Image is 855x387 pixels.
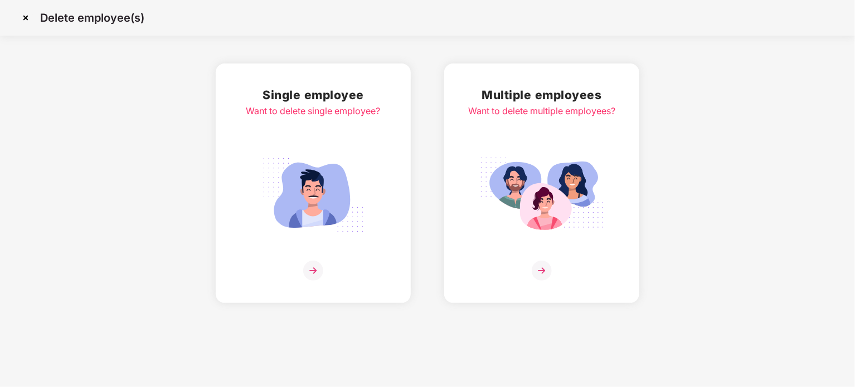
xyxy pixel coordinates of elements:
div: Want to delete multiple employees? [468,104,615,118]
img: svg+xml;base64,PHN2ZyB4bWxucz0iaHR0cDovL3d3dy53My5vcmcvMjAwMC9zdmciIHdpZHRoPSIzNiIgaGVpZ2h0PSIzNi... [532,261,552,281]
img: svg+xml;base64,PHN2ZyB4bWxucz0iaHR0cDovL3d3dy53My5vcmcvMjAwMC9zdmciIGlkPSJNdWx0aXBsZV9lbXBsb3llZS... [479,151,604,238]
div: Want to delete single employee? [246,104,381,118]
h2: Multiple employees [468,86,615,104]
img: svg+xml;base64,PHN2ZyBpZD0iQ3Jvc3MtMzJ4MzIiIHhtbG5zPSJodHRwOi8vd3d3LnczLm9yZy8yMDAwL3N2ZyIgd2lkdG... [17,9,35,27]
img: svg+xml;base64,PHN2ZyB4bWxucz0iaHR0cDovL3d3dy53My5vcmcvMjAwMC9zdmciIGlkPSJTaW5nbGVfZW1wbG95ZWUiIH... [251,151,376,238]
img: svg+xml;base64,PHN2ZyB4bWxucz0iaHR0cDovL3d3dy53My5vcmcvMjAwMC9zdmciIHdpZHRoPSIzNiIgaGVpZ2h0PSIzNi... [303,261,323,281]
h2: Single employee [246,86,381,104]
p: Delete employee(s) [40,11,144,25]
